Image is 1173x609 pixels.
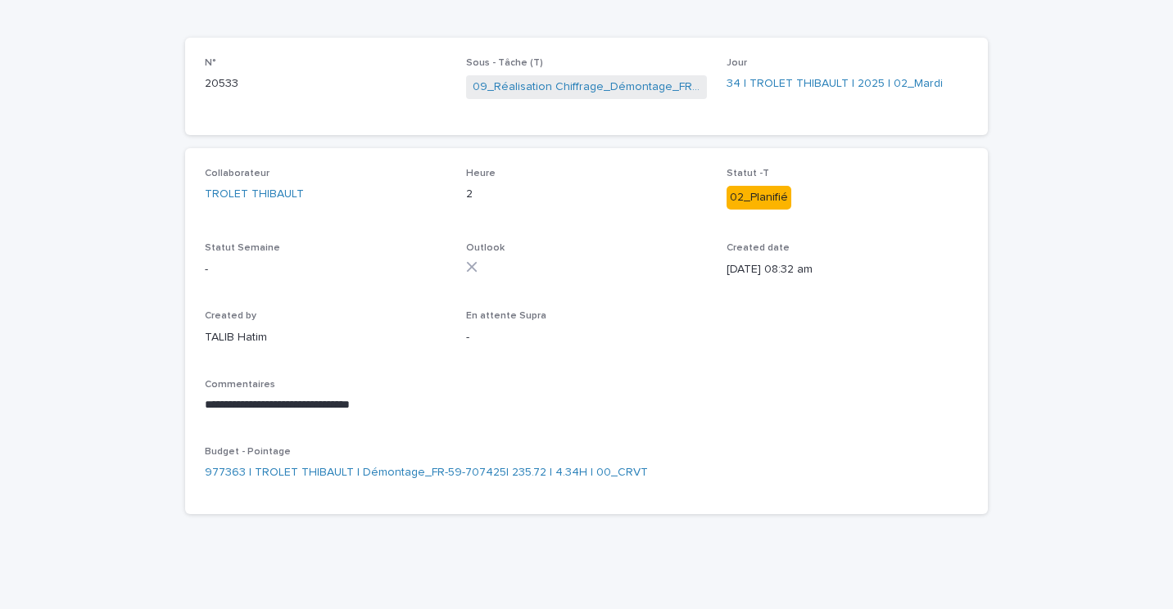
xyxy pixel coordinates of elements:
p: - [205,261,446,278]
span: Jour [727,58,747,68]
div: 02_Planifié [727,186,791,210]
a: 34 | TROLET THIBAULT | 2025 | 02_Mardi [727,75,943,92]
span: Created date [727,243,790,253]
p: 2 [466,186,708,203]
span: Created by [205,311,256,321]
p: [DATE] 08:32 am [727,261,968,278]
span: Budget - Pointage [205,447,291,457]
span: Statut Semaine [205,243,280,253]
span: Outlook [466,243,505,253]
p: TALIB Hatim [205,329,446,346]
a: TROLET THIBAULT [205,186,304,203]
p: - [466,329,708,346]
span: Statut -T [727,169,769,178]
span: Heure [466,169,496,178]
span: Sous - Tâche (T) [466,58,543,68]
a: 09_Réalisation Chiffrage_Démontage_FR-59-707425 [473,79,701,96]
a: 977363 | TROLET THIBAULT | Démontage_FR-59-707425| 235.72 | 4.34H | 00_CRVT [205,464,648,481]
p: 20533 [205,75,446,92]
span: N° [205,58,216,68]
span: Collaborateur [205,169,269,178]
span: En attente Supra [466,311,546,321]
span: Commentaires [205,380,275,390]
